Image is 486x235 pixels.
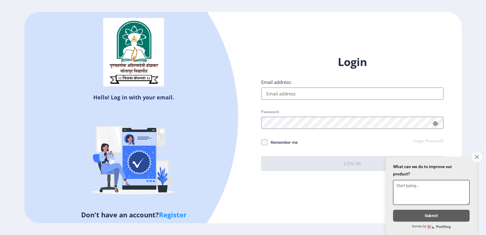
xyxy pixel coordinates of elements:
[261,55,443,69] h1: Login
[261,156,443,171] button: Log In
[159,210,187,219] a: Register
[103,18,164,87] img: sulogo.png
[267,139,298,146] span: Remember me
[261,109,279,114] label: Password:
[80,103,187,210] img: Verified-rafiki.svg
[261,88,443,100] input: Email address
[29,210,238,219] h5: Don't have an account?
[261,79,292,85] label: Email address:
[413,139,443,144] a: Forgot Password?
